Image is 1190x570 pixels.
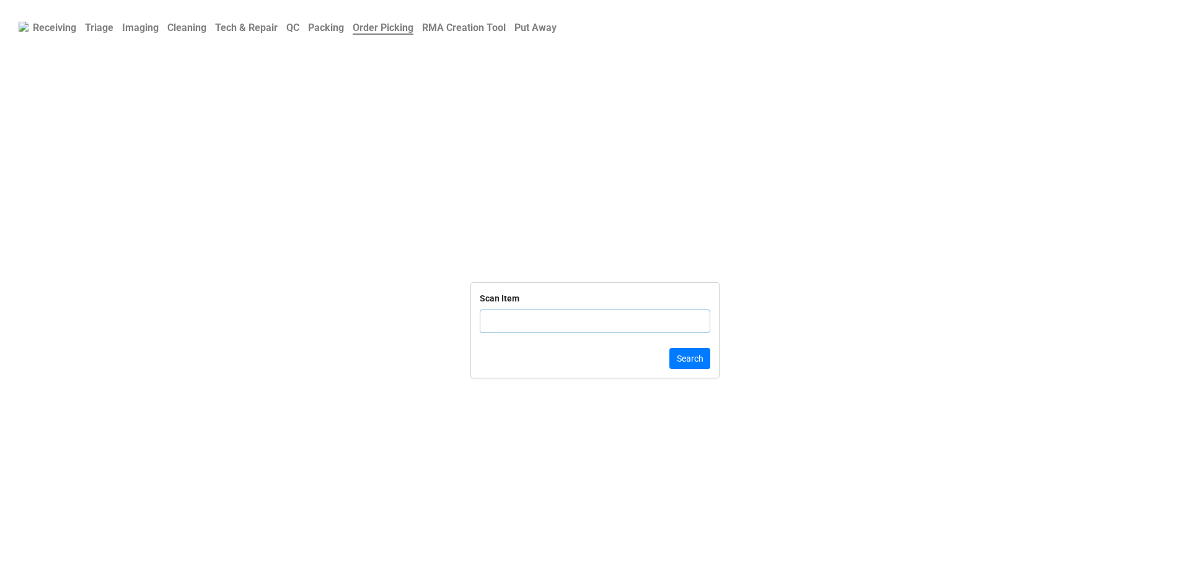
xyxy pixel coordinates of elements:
b: RMA Creation Tool [422,22,506,33]
b: Tech & Repair [215,22,278,33]
a: Receiving [29,16,81,40]
a: Imaging [118,16,163,40]
b: Cleaning [167,22,206,33]
b: QC [286,22,299,33]
img: RexiLogo.png [19,22,29,32]
a: Tech & Repair [211,16,282,40]
b: Put Away [514,22,557,33]
b: Imaging [122,22,159,33]
a: Order Picking [348,16,418,40]
a: QC [282,16,304,40]
a: Packing [304,16,348,40]
a: RMA Creation Tool [418,16,510,40]
b: Order Picking [353,22,413,35]
b: Packing [308,22,344,33]
b: Receiving [33,22,76,33]
div: Scan Item [480,292,519,305]
button: Search [669,348,710,369]
a: Cleaning [163,16,211,40]
b: Triage [85,22,113,33]
a: Put Away [510,16,561,40]
a: Triage [81,16,118,40]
